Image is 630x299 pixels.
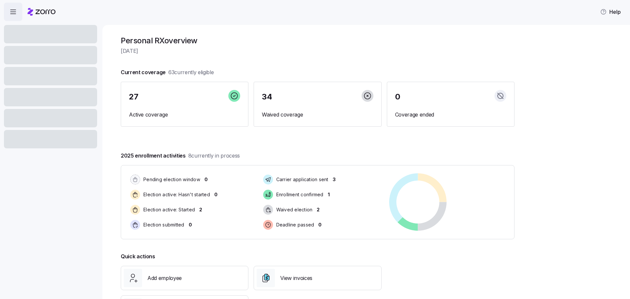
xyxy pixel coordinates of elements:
span: 34 [262,93,272,101]
span: View invoices [280,274,312,282]
span: 63 currently eligible [168,68,214,76]
span: 27 [129,93,138,101]
span: Election submitted [141,222,184,228]
span: Waived coverage [262,111,373,119]
span: 0 [204,176,208,183]
span: 3 [333,176,336,183]
span: Election active: Hasn't started [141,191,210,198]
span: 0 [214,191,218,198]
span: Coverage ended [395,111,506,119]
span: Active coverage [129,111,240,119]
span: Election active: Started [141,206,195,213]
span: [DATE] [121,47,514,55]
span: Waived election [274,206,313,213]
span: Quick actions [121,252,155,261]
span: 1 [328,191,330,198]
span: Enrollment confirmed [274,191,324,198]
span: Current coverage [121,68,214,76]
span: 0 [395,93,400,101]
span: 8 currently in process [188,152,240,160]
span: 2025 enrollment activities [121,152,240,160]
span: Add employee [147,274,182,282]
span: Carrier application sent [274,176,328,183]
button: Help [595,5,626,18]
span: 0 [189,222,192,228]
span: 2 [199,206,202,213]
span: 2 [317,206,320,213]
span: 0 [318,222,322,228]
h1: Personal RX overview [121,35,514,46]
span: Pending election window [141,176,200,183]
span: Help [600,8,621,16]
span: Deadline passed [274,222,314,228]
